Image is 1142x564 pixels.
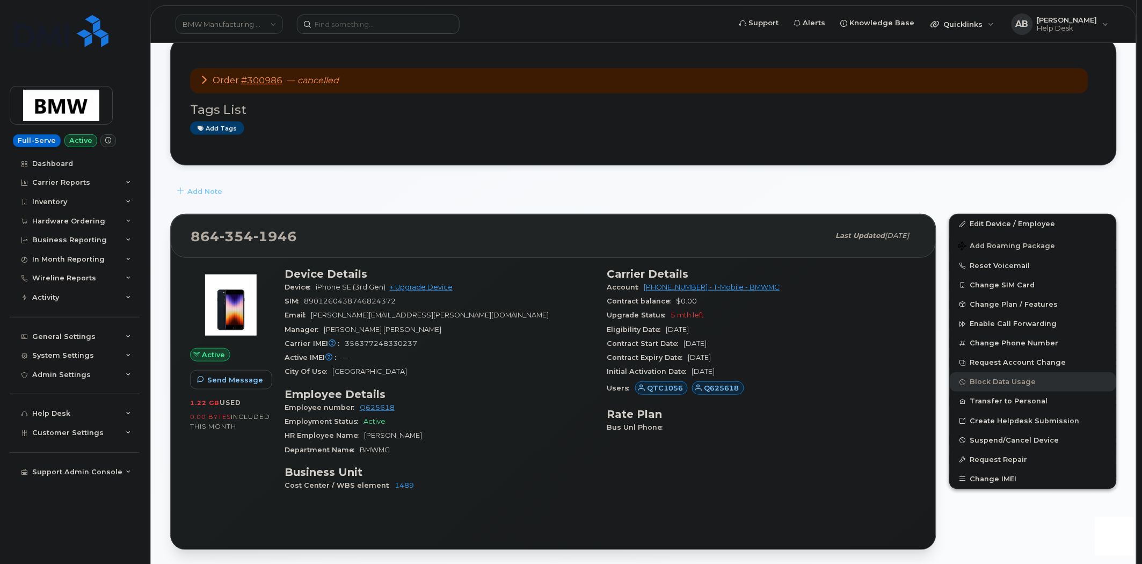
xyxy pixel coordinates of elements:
[285,417,363,425] span: Employment Status
[692,367,715,375] span: [DATE]
[199,273,263,337] img: image20231002-3703462-1angbar.jpeg
[885,232,910,240] span: [DATE]
[950,450,1116,469] button: Request Repair
[607,326,666,334] span: Eligibility Date
[1016,18,1029,31] span: AB
[607,339,684,348] span: Contract Start Date
[950,295,1116,314] button: Change Plan / Features
[635,384,688,392] a: QTC1056
[285,431,364,439] span: HR Employee Name
[607,311,671,319] span: Upgrade Status
[1004,13,1116,35] div: Alex Bradshaw
[285,353,341,361] span: Active IMEI
[364,431,422,439] span: [PERSON_NAME]
[170,182,231,201] button: Add Note
[749,18,779,28] span: Support
[607,423,668,431] span: Bus Unl Phone
[345,339,417,348] span: 356377248330237
[285,367,332,375] span: City Of Use
[187,186,222,197] span: Add Note
[950,431,1116,450] button: Suspend/Cancel Device
[285,311,311,319] span: Email
[316,283,385,291] span: iPhone SE (3rd Gen)
[360,446,390,454] span: BMWMC
[395,481,414,489] a: 1489
[950,469,1116,489] button: Change IMEI
[607,297,677,305] span: Contract balance
[688,353,711,361] span: [DATE]
[285,267,594,280] h3: Device Details
[253,228,297,244] span: 1946
[704,383,739,393] span: Q625618
[692,384,744,392] a: Q625618
[285,283,316,291] span: Device
[1095,517,1134,556] iframe: Messenger Launcher
[190,413,270,430] span: included this month
[220,228,253,244] span: 354
[390,283,453,291] a: + Upgrade Device
[285,481,395,489] span: Cost Center / WBS element
[332,367,407,375] span: [GEOGRAPHIC_DATA]
[644,283,780,291] a: [PHONE_NUMBER] - T-Mobile - BMWMC
[666,326,689,334] span: [DATE]
[607,353,688,361] span: Contract Expiry Date
[950,392,1116,411] button: Transfer to Personal
[207,375,263,385] span: Send Message
[833,12,922,34] a: Knowledge Base
[285,297,304,305] span: SIM
[285,326,324,334] span: Manager
[850,18,915,28] span: Knowledge Base
[671,311,704,319] span: 5 mth left
[1037,24,1097,33] span: Help Desk
[970,300,1058,308] span: Change Plan / Features
[297,15,460,34] input: Find something...
[950,214,1116,234] a: Edit Device / Employee
[803,18,826,28] span: Alerts
[190,413,231,421] span: 0.00 Bytes
[360,403,395,411] a: Q625618
[190,399,220,407] span: 1.22 GB
[287,75,339,85] span: —
[285,388,594,401] h3: Employee Details
[950,411,1116,431] a: Create Helpdesk Submission
[241,75,282,85] a: #300986
[304,297,396,305] span: 8901260438746824372
[176,15,283,34] a: BMW Manufacturing Co LLC
[607,267,917,280] h3: Carrier Details
[950,372,1116,392] button: Block Data Usage
[285,339,345,348] span: Carrier IMEI
[950,276,1116,295] button: Change SIM Card
[677,297,697,305] span: $0.00
[950,334,1116,353] button: Change Phone Number
[190,103,1097,117] h3: Tags List
[970,436,1059,444] span: Suspend/Cancel Device
[341,353,348,361] span: —
[190,121,244,135] a: Add tags
[836,232,885,240] span: Last updated
[950,353,1116,372] button: Request Account Change
[190,370,272,389] button: Send Message
[944,20,983,28] span: Quicklinks
[220,399,241,407] span: used
[970,320,1057,328] span: Enable Call Forwarding
[202,350,226,360] span: Active
[607,384,635,392] span: Users
[950,256,1116,276] button: Reset Voicemail
[285,466,594,479] h3: Business Unit
[285,403,360,411] span: Employee number
[607,408,917,421] h3: Rate Plan
[297,75,339,85] em: cancelled
[191,228,297,244] span: 864
[950,234,1116,256] button: Add Roaming Package
[607,367,692,375] span: Initial Activation Date
[787,12,833,34] a: Alerts
[950,314,1116,334] button: Enable Call Forwarding
[1037,16,1097,24] span: [PERSON_NAME]
[958,242,1056,252] span: Add Roaming Package
[363,417,385,425] span: Active
[285,446,360,454] span: Department Name
[647,383,683,393] span: QTC1056
[607,283,644,291] span: Account
[684,339,707,348] span: [DATE]
[213,75,239,85] span: Order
